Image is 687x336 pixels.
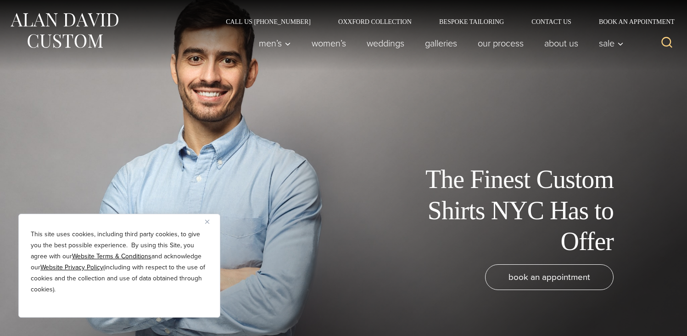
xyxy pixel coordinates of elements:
a: Call Us [PHONE_NUMBER] [212,18,324,25]
span: book an appointment [508,270,590,284]
a: Bespoke Tailoring [425,18,518,25]
a: Galleries [415,34,468,52]
span: Men’s [259,39,291,48]
button: Close [205,216,216,227]
a: Website Terms & Conditions [72,251,151,261]
a: Contact Us [518,18,585,25]
h1: The Finest Custom Shirts NYC Has to Offer [407,164,614,257]
nav: Secondary Navigation [212,18,678,25]
button: View Search Form [656,32,678,54]
a: weddings [357,34,415,52]
a: book an appointment [485,264,614,290]
a: Book an Appointment [585,18,678,25]
a: Women’s [302,34,357,52]
a: Oxxford Collection [324,18,425,25]
p: This site uses cookies, including third party cookies, to give you the best possible experience. ... [31,229,208,295]
nav: Primary Navigation [249,34,629,52]
a: About Us [534,34,589,52]
img: Close [205,220,209,224]
span: Sale [599,39,624,48]
a: Our Process [468,34,534,52]
a: Website Privacy Policy [40,262,103,272]
img: Alan David Custom [9,10,119,51]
